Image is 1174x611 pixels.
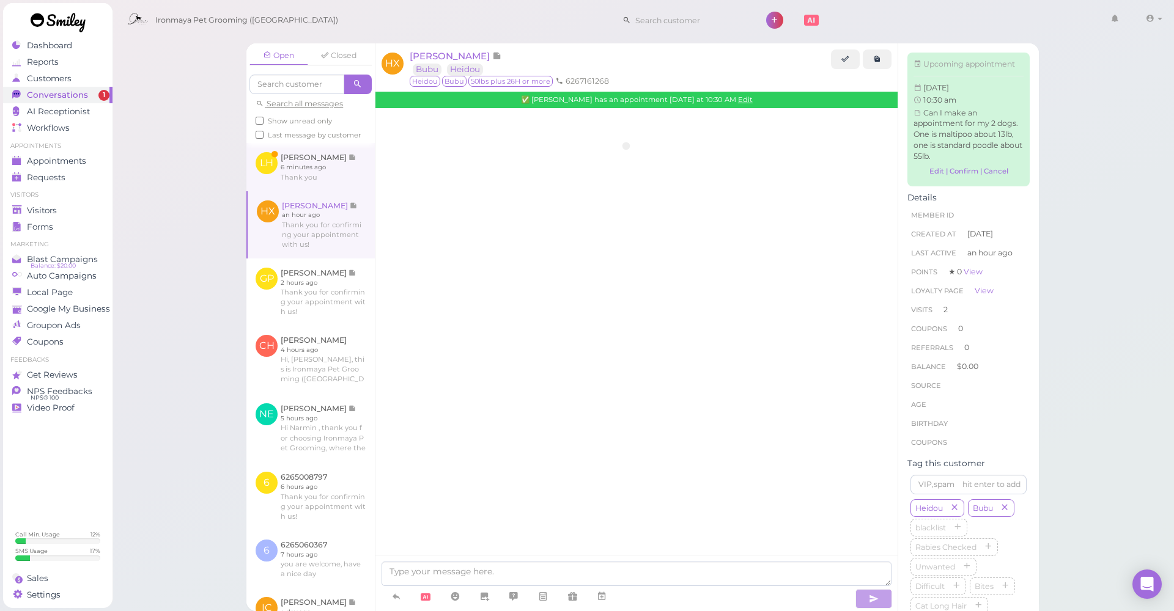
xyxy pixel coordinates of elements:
[27,222,53,232] span: Forms
[911,324,947,333] span: Coupons
[911,381,941,390] span: Source
[907,338,1030,357] li: 0
[3,367,113,383] a: Get Reviews
[15,547,48,555] div: SMS Usage
[442,76,467,87] span: Bubu
[967,229,993,240] span: [DATE]
[3,191,113,199] li: Visitors
[3,54,113,70] a: Reports
[911,268,937,276] span: Points
[3,356,113,364] li: Feedbacks
[531,95,738,104] span: [PERSON_NAME] has an appointment [DATE] at 10:30 AM
[3,153,113,169] a: Appointments
[911,211,954,219] span: Member ID
[913,582,947,591] span: Difficult
[382,53,404,75] span: HX
[631,10,750,30] input: Search customer
[155,3,338,37] span: Ironmaya Pet Grooming ([GEOGRAPHIC_DATA])
[27,205,57,216] span: Visitors
[27,106,90,117] span: AI Receptionist
[27,304,110,314] span: Google My Business
[975,286,994,295] a: View
[27,254,98,265] span: Blast Campaigns
[521,95,530,104] span: Confirmed
[256,117,264,125] input: Show unread only
[98,90,109,101] span: 1
[967,247,1013,258] span: an hour ago
[27,573,48,584] span: Sales
[913,523,948,532] span: blacklist
[738,95,753,104] a: Edit
[90,547,100,555] div: 17 %
[911,419,948,428] span: Birthday
[413,64,441,75] a: Bubu
[3,284,113,301] a: Local Page
[913,562,958,571] span: Unwanted
[907,319,1030,338] li: 0
[249,75,344,94] input: Search customer
[27,40,72,51] span: Dashboard
[910,475,1027,494] input: VIP,spam
[911,362,948,371] span: Balance
[27,172,65,183] span: Requests
[27,403,75,413] span: Video Proof
[923,95,956,104] span: 10:30 am
[31,261,76,271] span: Balance: $20.00
[3,87,113,103] a: Conversations 1
[27,386,92,397] span: NPS Feedbacks
[27,57,59,67] span: Reports
[27,271,97,281] span: Auto Campaigns
[3,142,113,150] li: Appointments
[911,343,953,352] span: Referrals
[3,103,113,120] a: AI Receptionist
[268,117,332,125] span: Show unread only
[410,50,492,62] span: [PERSON_NAME]
[3,301,113,317] a: Google My Business
[3,383,113,400] a: NPS Feedbacks NPS® 100
[447,64,483,75] a: Heidou
[907,192,1030,203] div: Details
[410,76,440,87] span: Heidou
[962,479,1021,490] div: hit enter to add
[911,438,947,447] span: Coupons
[3,70,113,87] a: Customers
[907,458,1030,469] div: Tag this customer
[27,370,78,380] span: Get Reviews
[911,230,956,238] span: Created At
[907,300,1030,320] li: 2
[492,50,501,62] span: Note
[911,249,956,257] span: Last Active
[970,503,995,513] span: Bubu
[27,320,81,331] span: Groupon Ads
[553,76,612,87] li: 6267161268
[3,334,113,350] a: Coupons
[3,251,113,268] a: Blast Campaigns Balance: $20.00
[3,317,113,334] a: Groupon Ads
[27,73,72,84] span: Customers
[90,530,100,538] div: 12 %
[27,590,61,600] span: Settings
[964,267,983,276] a: View
[948,267,983,276] span: ★ 0
[911,400,926,409] span: age
[911,305,932,314] span: Visits
[3,219,113,235] a: Forms
[31,393,59,403] span: NPS® 100
[256,99,343,108] a: Search all messages
[27,90,88,100] span: Conversations
[913,601,969,610] span: Cat Long Hair
[3,587,113,603] a: Settings
[1132,569,1162,599] div: Open Intercom Messenger
[27,337,64,347] span: Coupons
[913,543,979,552] span: Rabies Checked
[913,503,945,513] span: Heidou
[957,362,978,371] span: $0.00
[3,120,113,136] a: Workflows
[914,163,1024,180] a: Edit | Confirm | Cancel
[3,570,113,587] a: Sales
[468,76,553,87] span: 50lbs plus 26H or more
[3,202,113,219] a: Visitors
[256,131,264,139] input: Last message by customer
[309,46,368,65] a: Closed
[15,530,60,538] div: Call Min. Usage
